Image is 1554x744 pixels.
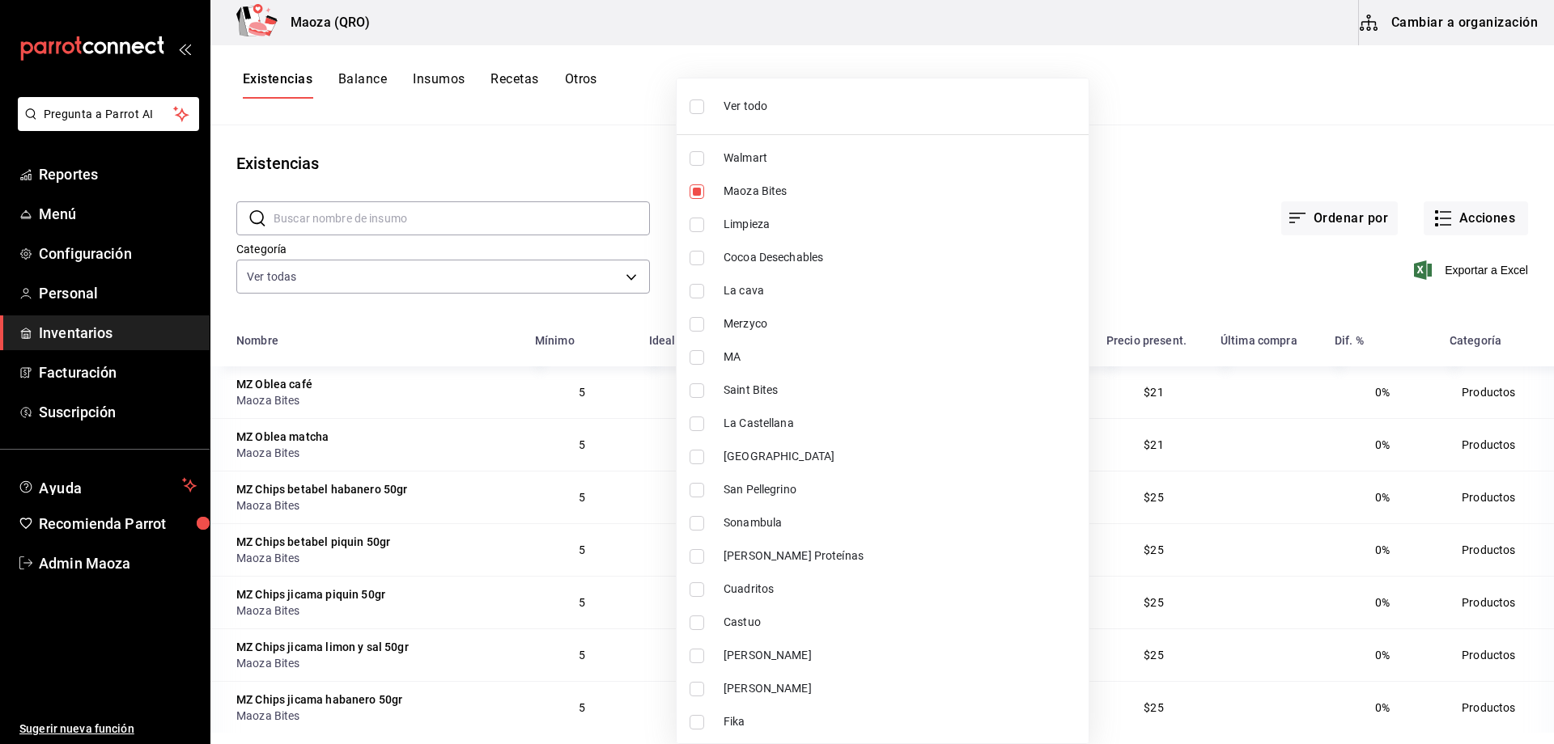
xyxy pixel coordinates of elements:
span: Limpieza [724,216,1076,233]
span: Sonambula [724,514,1076,531]
span: La cava [724,282,1076,299]
span: Cocoa Desechables [724,249,1076,266]
span: [GEOGRAPHIC_DATA] [724,448,1076,465]
span: [PERSON_NAME] Proteínas [724,547,1076,564]
span: Cuadritos [724,581,1076,598]
span: Fika [724,713,1076,730]
span: San Pellegrino [724,481,1076,498]
span: [PERSON_NAME] [724,647,1076,664]
span: Walmart [724,150,1076,167]
span: Castuo [724,614,1076,631]
span: MA [724,349,1076,366]
span: Maoza Bites [724,183,1076,200]
span: [PERSON_NAME] [724,680,1076,697]
span: Merzyco [724,315,1076,332]
span: Saint Bites [724,382,1076,399]
span: Ver todo [724,98,1076,115]
span: La Castellana [724,415,1076,432]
